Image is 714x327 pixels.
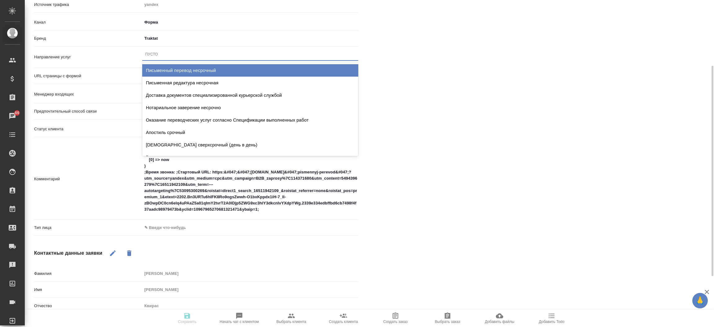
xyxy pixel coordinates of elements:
[34,35,142,42] p: Бренд
[144,225,279,231] div: ✎ Введи что-нибудь
[34,91,142,97] p: Менеджер входящих
[329,320,358,324] span: Создать клиента
[142,139,358,151] div: [DEMOGRAPHIC_DATA] сверхсрочный (день в день)
[692,293,708,308] button: 🙏
[142,89,358,101] div: Доставка документов специализированной курьерской службой
[485,320,514,324] span: Добавить файлы
[34,108,142,114] p: Предпочтительный способ связи
[695,294,705,307] span: 🙏
[526,310,578,327] button: Добавить Todo
[369,310,421,327] button: Создать заказ
[34,249,102,257] h4: Контактные данные заявки
[265,310,317,327] button: Выбрать клиента
[435,320,460,324] span: Выбрать заказ
[34,54,142,60] p: Направление услуг
[34,19,142,25] p: Канал
[539,320,564,324] span: Добавить Todo
[34,287,142,293] p: Имя
[142,77,358,89] div: Письменная редактура несрочная
[421,310,474,327] button: Выбрать заказ
[276,320,306,324] span: Выбрать клиента
[220,320,259,324] span: Начать чат с клиентом
[383,320,408,324] span: Создать заказ
[34,176,142,182] p: Комментарий
[142,114,358,126] div: Оказание переводческих услуг согласно Спецификации выполненных работ
[142,33,358,44] div: Traktat
[213,310,265,327] button: Начать чат с клиентом
[34,271,142,277] p: Фамилия
[142,142,358,215] textarea: Название формы: Заказ обратного звонка (Лэндинг [PERSON_NAME] в шапке);Позвонить: Array ( [0] => ...
[142,64,358,77] div: Письменный перевод несрочный
[105,246,120,261] button: Редактировать
[142,269,358,278] input: Пустое поле
[142,222,286,233] div: ✎ Введи что-нибудь
[34,225,142,231] p: Тип лица
[34,303,142,309] p: Отчество
[122,246,137,261] button: Удалить
[11,110,23,116] span: 69
[34,126,142,132] p: Статус клиента
[142,126,358,139] div: Апостиль срочный
[161,310,213,327] button: Сохранить
[142,301,358,310] input: Пустое поле
[474,310,526,327] button: Добавить файлы
[142,285,358,294] input: Пустое поле
[142,151,358,163] div: Вычитка несрочная
[34,73,142,79] p: URL страницы с формой
[142,101,358,114] div: Нотариальное заверение несрочно
[142,17,358,28] div: Форма
[34,2,142,8] p: Источник трафика
[145,52,158,57] div: Пусто
[2,108,23,124] a: 69
[317,310,369,327] button: Создать клиента
[178,320,196,324] span: Сохранить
